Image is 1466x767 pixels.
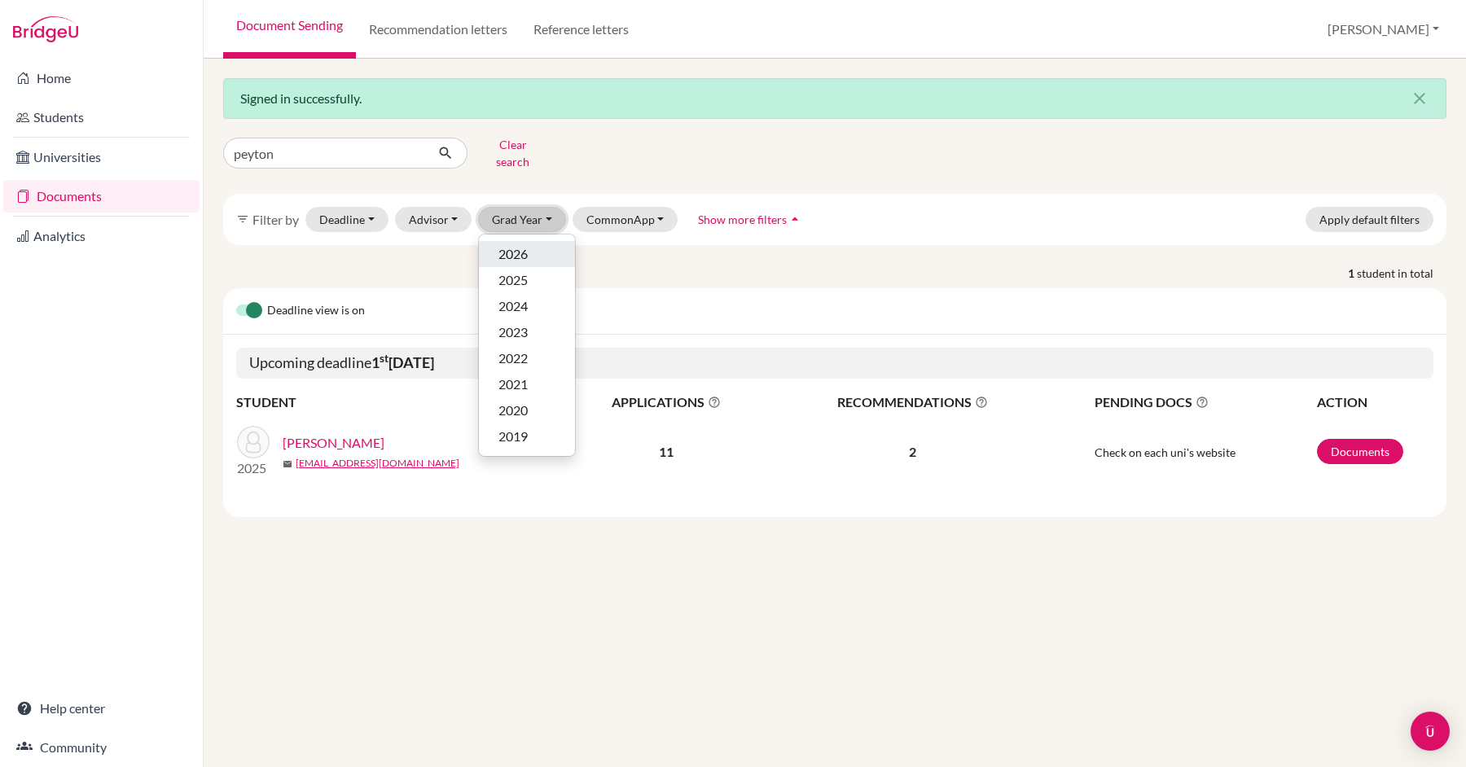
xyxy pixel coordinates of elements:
[498,401,528,420] span: 2020
[1317,439,1403,464] a: Documents
[1357,265,1446,282] span: student in total
[1348,265,1357,282] strong: 1
[296,456,459,471] a: [EMAIL_ADDRESS][DOMAIN_NAME]
[223,78,1446,119] div: Signed in successfully.
[573,207,678,232] button: CommonApp
[236,348,1433,379] h5: Upcoming deadline
[3,731,200,764] a: Community
[1316,392,1433,413] th: ACTION
[479,371,575,397] button: 2021
[380,352,388,365] sup: st
[659,444,674,459] b: 11
[1410,89,1429,108] i: close
[305,207,388,232] button: Deadline
[479,267,575,293] button: 2025
[770,442,1055,462] p: 2
[498,348,528,368] span: 2022
[479,319,575,345] button: 2023
[3,180,200,213] a: Documents
[252,212,299,227] span: Filter by
[13,16,78,42] img: Bridge-U
[3,220,200,252] a: Analytics
[479,397,575,423] button: 2020
[770,392,1055,412] span: RECOMMENDATIONS
[479,293,575,319] button: 2024
[498,296,528,316] span: 2024
[237,458,270,478] p: 2025
[698,213,787,226] span: Show more filters
[3,692,200,725] a: Help center
[3,101,200,134] a: Students
[498,270,528,290] span: 2025
[1095,392,1315,412] span: PENDING DOCS
[478,234,576,457] div: Grad Year
[395,207,472,232] button: Advisor
[236,392,562,413] th: STUDENT
[1095,445,1236,459] span: Check on each uni's website
[479,423,575,449] button: 2019
[467,132,558,174] button: Clear search
[498,375,528,394] span: 2021
[3,141,200,173] a: Universities
[237,426,270,458] img: Fuller, Peyton
[498,244,528,264] span: 2026
[479,241,575,267] button: 2026
[3,62,200,94] a: Home
[223,138,425,169] input: Find student by name...
[1306,207,1433,232] button: Apply default filters
[478,207,566,232] button: Grad Year
[498,322,528,342] span: 2023
[283,433,384,453] a: [PERSON_NAME]
[267,301,365,321] span: Deadline view is on
[371,353,434,371] b: 1 [DATE]
[684,207,817,232] button: Show more filtersarrow_drop_up
[479,345,575,371] button: 2022
[1411,712,1450,751] div: Open Intercom Messenger
[283,459,292,469] span: mail
[1394,79,1446,118] button: Close
[1320,14,1446,45] button: [PERSON_NAME]
[236,213,249,226] i: filter_list
[563,392,769,412] span: APPLICATIONS
[787,211,803,227] i: arrow_drop_up
[498,427,528,446] span: 2019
